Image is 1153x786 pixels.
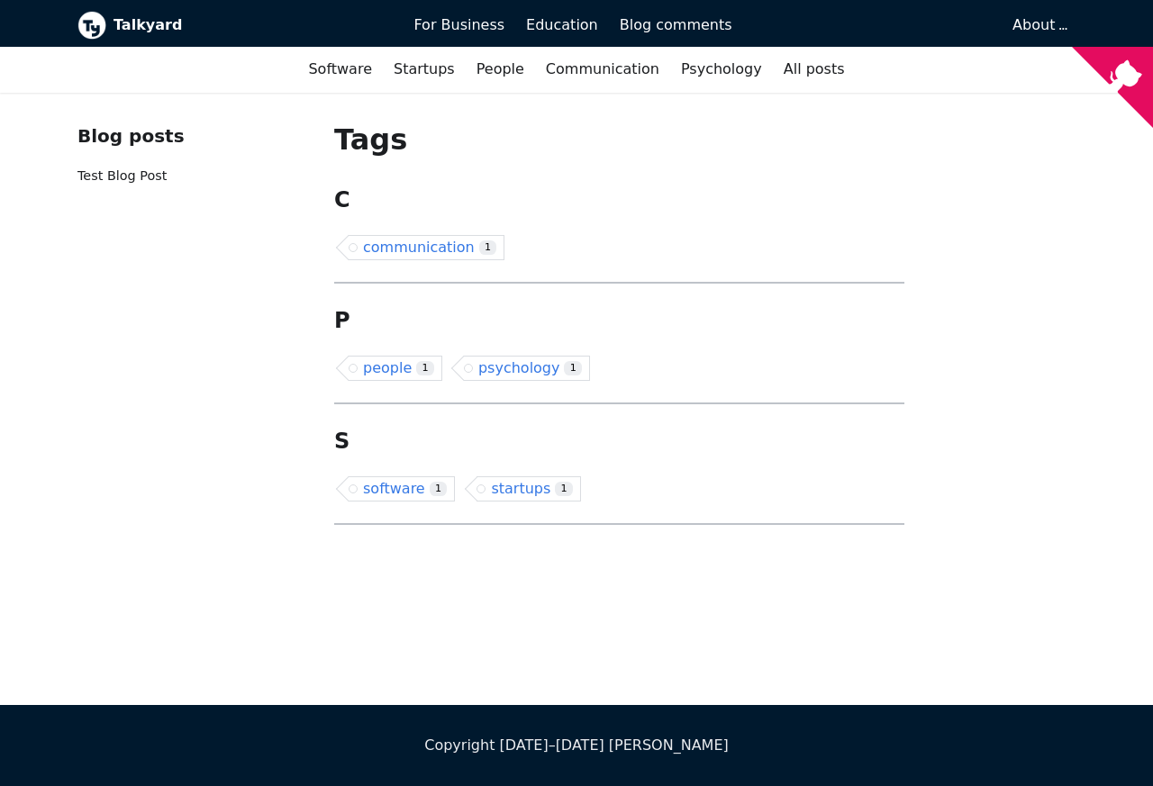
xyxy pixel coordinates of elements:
[535,54,670,85] a: Communication
[564,361,582,376] span: 1
[77,122,305,151] div: Blog posts
[526,16,598,33] span: Education
[349,476,455,501] a: software1
[416,361,434,376] span: 1
[479,240,497,256] span: 1
[477,476,581,501] a: startups1
[334,307,904,334] h2: P
[383,54,466,85] a: Startups
[349,235,504,260] a: communication1
[620,16,732,33] span: Blog comments
[464,356,590,381] a: psychology1
[77,734,1076,757] div: Copyright [DATE]–[DATE] [PERSON_NAME]
[403,10,515,41] a: For Business
[113,14,388,37] b: Talkyard
[773,54,856,85] a: All posts
[555,482,573,497] span: 1
[515,10,609,41] a: Education
[609,10,743,41] a: Blog comments
[670,54,773,85] a: Psychology
[466,54,535,85] a: People
[349,356,442,381] a: people1
[77,11,106,40] img: Talkyard logo
[77,122,305,202] nav: Blog recent posts navigation
[334,186,904,213] h2: C
[430,482,448,497] span: 1
[1012,16,1065,33] a: About
[77,168,167,183] a: Test Blog Post
[413,16,504,33] span: For Business
[297,54,383,85] a: Software
[334,122,904,158] h1: Tags
[334,428,904,455] h2: S
[77,11,388,40] a: Talkyard logoTalkyard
